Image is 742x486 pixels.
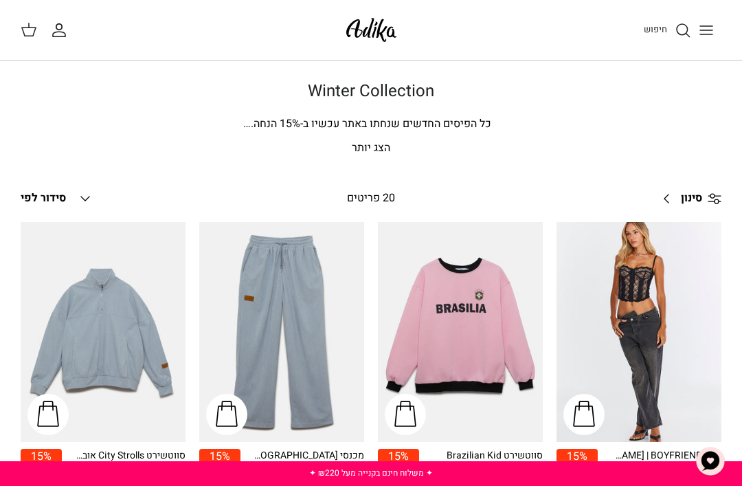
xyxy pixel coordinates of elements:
button: צ'אט [690,441,731,482]
h1: Winter Collection [21,82,721,102]
a: החשבון שלי [51,22,73,38]
div: מכנסי [GEOGRAPHIC_DATA] [254,449,364,463]
a: 15% [378,449,419,478]
span: 15% [556,449,598,463]
span: סידור לפי [21,190,66,206]
div: 20 פריטים [282,190,460,208]
a: סווטשירט Brazilian Kid [378,222,543,442]
a: ג׳ינס All Or Nothing [PERSON_NAME] | BOYFRIEND 186.90 ₪ 219.90 ₪ [598,449,721,478]
span: כל הפיסים החדשים שנחתו באתר עכשיו ב- [300,115,491,132]
div: סווטשירט Brazilian Kid [433,449,543,463]
span: % הנחה. [243,115,300,132]
span: 15 [280,115,292,132]
a: 15% [21,449,62,478]
button: סידור לפי [21,184,93,214]
a: סינון [653,182,721,215]
span: 15% [21,449,62,463]
a: מכנסי [GEOGRAPHIC_DATA] 152.90 ₪ 179.90 ₪ [240,449,364,478]
a: 15% [199,449,240,478]
div: סווטשירט City Strolls אוברסייז [76,449,185,463]
a: סווטשירט City Strolls אוברסייז [21,222,185,442]
span: חיפוש [644,23,667,36]
a: סווטשירט Brazilian Kid 118.90 ₪ 139.90 ₪ [419,449,543,478]
button: Toggle menu [691,15,721,45]
div: ג׳ינס All Or Nothing [PERSON_NAME] | BOYFRIEND [611,449,721,463]
img: Adika IL [342,14,401,46]
span: 15% [199,449,240,463]
span: 15% [378,449,419,463]
a: ✦ משלוח חינם בקנייה מעל ₪220 ✦ [309,467,433,479]
a: מכנסי טרנינג City strolls [199,222,364,442]
a: סווטשירט City Strolls אוברסייז 152.90 ₪ 179.90 ₪ [62,449,185,478]
a: 15% [556,449,598,478]
span: סינון [681,190,702,208]
a: ג׳ינס All Or Nothing קריס-קרוס | BOYFRIEND [556,222,721,442]
a: חיפוש [644,22,691,38]
p: הצג יותר [21,140,721,157]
